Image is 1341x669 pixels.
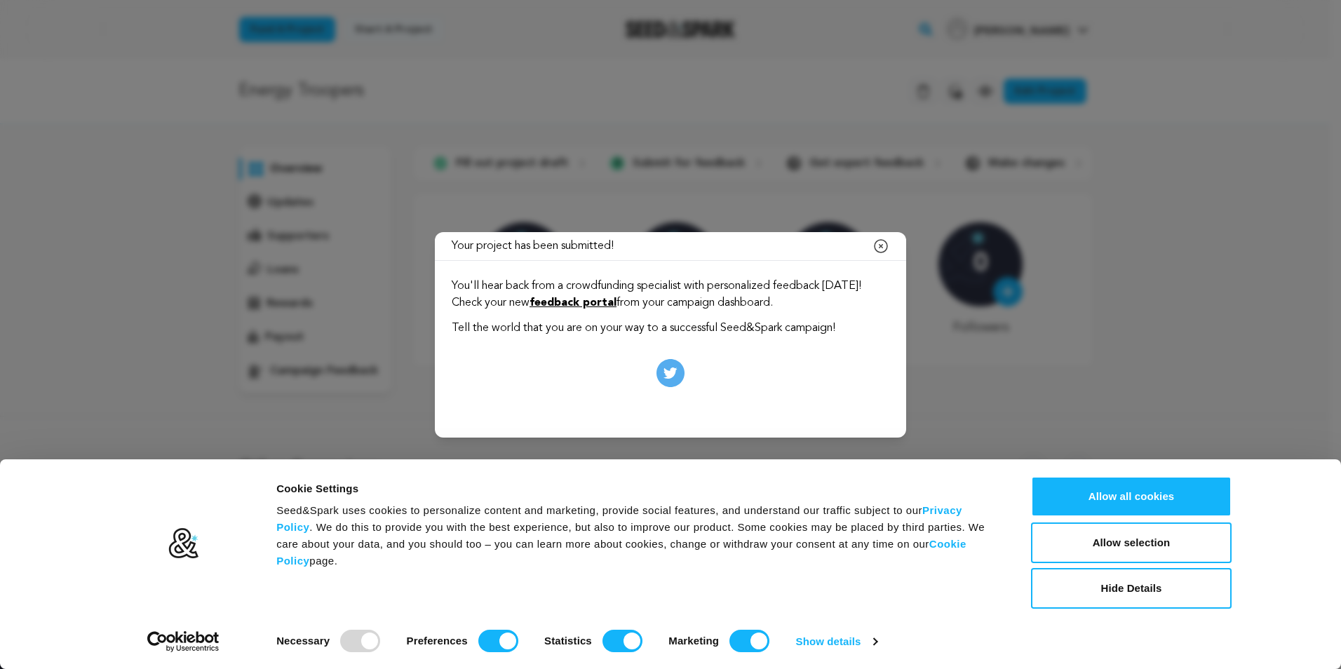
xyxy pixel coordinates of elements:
[276,502,999,569] div: Seed&Spark uses cookies to personalize content and marketing, provide social features, and unders...
[530,297,616,309] a: feedback portal
[452,238,614,255] p: Your project has been submitted!
[452,278,889,311] p: You'll hear back from a crowdfunding specialist with personalized feedback [DATE]! Check your new...
[407,635,468,647] strong: Preferences
[668,635,719,647] strong: Marketing
[452,320,889,337] p: Tell the world that you are on your way to a successful Seed&Spark campaign!
[276,504,962,533] a: Privacy Policy
[1031,476,1232,517] button: Allow all cookies
[276,480,999,497] div: Cookie Settings
[796,631,877,652] a: Show details
[1031,522,1232,563] button: Allow selection
[168,527,199,560] img: logo
[544,635,592,647] strong: Statistics
[1031,568,1232,609] button: Hide Details
[276,635,330,647] strong: Necessary
[122,631,245,652] a: Usercentrics Cookiebot - opens in a new window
